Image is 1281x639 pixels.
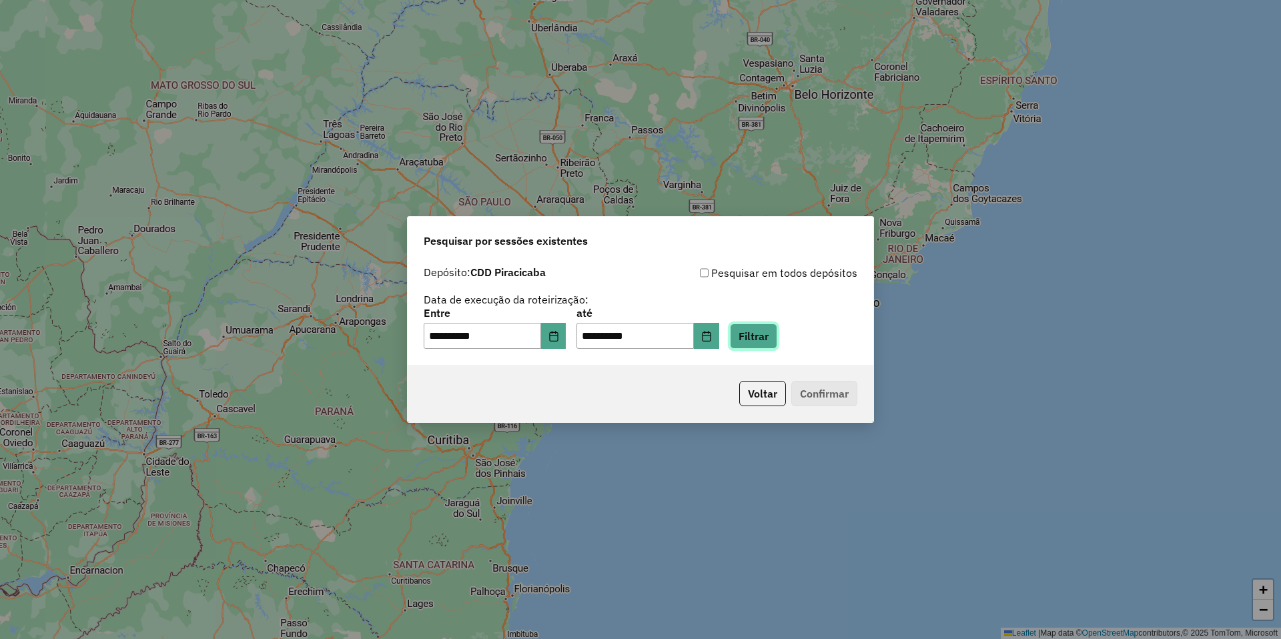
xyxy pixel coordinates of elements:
[424,291,588,307] label: Data de execução da roteirização:
[424,233,588,249] span: Pesquisar por sessões existentes
[470,265,546,279] strong: CDD Piracicaba
[640,265,857,281] div: Pesquisar em todos depósitos
[730,324,777,349] button: Filtrar
[694,323,719,350] button: Choose Date
[424,305,566,321] label: Entre
[424,264,546,280] label: Depósito:
[576,305,719,321] label: até
[739,381,786,406] button: Voltar
[541,323,566,350] button: Choose Date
